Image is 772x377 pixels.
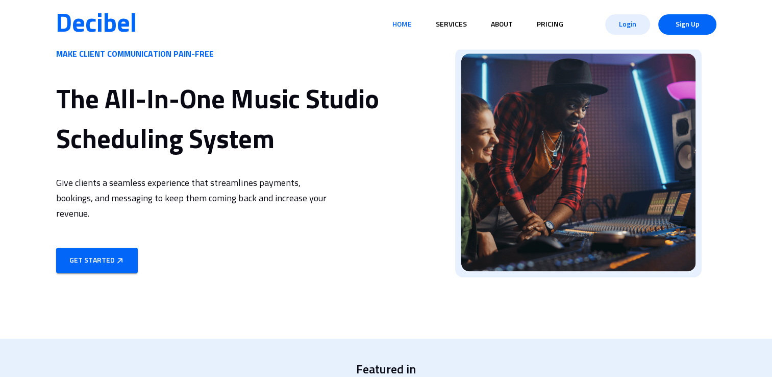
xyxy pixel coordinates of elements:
[432,15,471,34] a: Services
[441,48,715,277] img: herobanner
[533,15,567,34] a: Pricing
[487,15,517,34] a: About
[601,10,654,39] a: Login
[658,14,716,35] a: Sign Up
[56,12,137,37] a: Decibel
[64,254,130,267] span: Get Started
[666,14,708,35] span: Sign Up
[56,176,337,227] p: Give clients a seamless experience that streamlines payments, bookings, and messaging to keep the...
[56,248,138,273] button: Get Startedherobanner
[388,15,416,34] a: Home
[115,255,125,266] img: herobanner
[56,48,441,60] p: MAKE CLIENT COMMUNICATION PAIN-FREE
[613,14,642,35] span: Login
[56,81,441,160] p: The All-In-One Music Studio Scheduling System
[654,10,720,39] a: Sign Up
[605,14,650,35] a: Login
